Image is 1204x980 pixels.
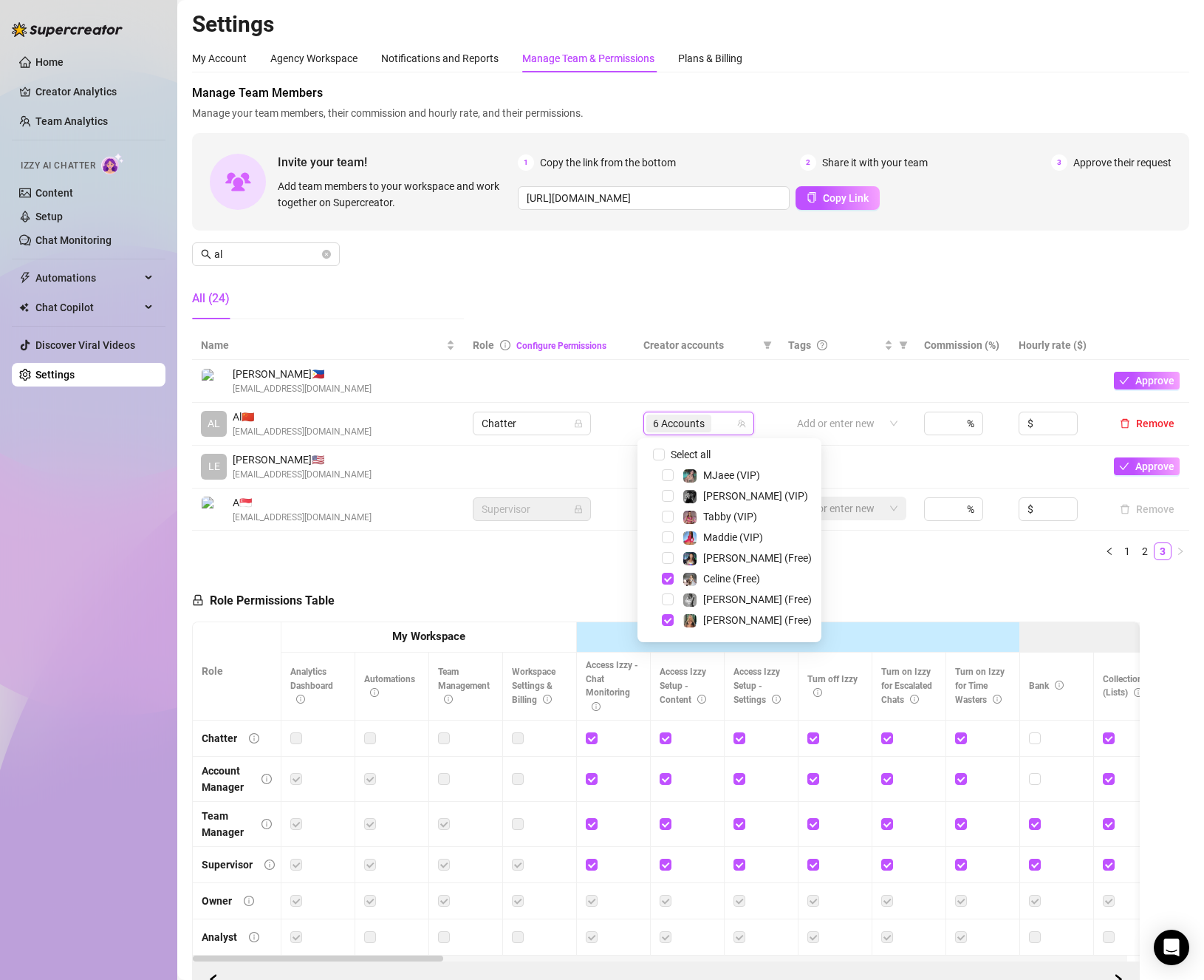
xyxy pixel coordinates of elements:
[35,211,63,222] a: Setup
[653,415,705,432] span: 6 Accounts
[796,186,880,210] button: Copy Link
[1135,375,1174,387] span: Approve
[733,667,781,705] span: Access Izzy Setup - Settings
[1029,681,1064,691] span: Bank
[586,660,638,712] span: Access Izzy - Chat Monitoring
[233,511,372,525] span: [EMAIL_ADDRESS][DOMAIN_NAME]
[202,929,237,945] div: Analyst
[1171,542,1189,560] button: right
[35,56,64,68] a: Home
[322,250,331,259] span: close-circle
[264,860,275,870] span: info-circle
[1120,418,1130,429] span: delete
[1051,154,1067,171] span: 3
[1118,542,1136,560] li: 1
[208,458,220,474] span: LE
[1114,500,1180,518] button: Remove
[703,511,757,523] span: Tabby (VIP)
[1114,415,1180,432] button: Remove
[703,614,812,626] span: [PERSON_NAME] (Free)
[518,154,534,171] span: 1
[807,674,858,698] span: Turn off Izzy
[899,341,908,350] span: filter
[817,340,827,350] span: question-circle
[665,446,716,463] span: Select all
[516,341,606,351] a: Configure Permissions
[662,511,674,523] span: Select tree node
[813,688,822,697] span: info-circle
[233,452,372,468] span: [PERSON_NAME] 🇺🇸
[249,733,259,743] span: info-circle
[101,153,124,174] img: AI Chatter
[683,552,697,565] img: Maddie (Free)
[896,334,911,356] span: filter
[261,819,272,829] span: info-circle
[192,50,247,67] div: My Account
[19,272,31,284] span: thunderbolt
[500,340,510,350] span: info-circle
[192,592,335,610] h5: Role Permissions Table
[592,702,601,711] span: info-circle
[678,50,742,67] div: Plans & Billing
[21,159,95,173] span: Izzy AI Chatter
[823,192,869,204] span: Copy Link
[364,674,415,698] span: Automations
[1119,461,1129,472] span: check
[233,366,372,382] span: [PERSON_NAME] 🇵🇭
[202,730,237,746] div: Chatter
[574,419,583,428] span: lock
[35,339,135,351] a: Discover Viral Videos
[1101,542,1118,560] button: left
[35,369,75,381] a: Settings
[35,80,154,103] a: Creator Analytics
[800,154,816,171] span: 2
[993,695,1002,704] span: info-circle
[703,469,760,481] span: MJaee (VIP)
[201,337,443,353] span: Name
[697,695,706,704] span: info-circle
[915,331,1010,360] th: Commission (%)
[1055,681,1064,690] span: info-circle
[192,10,1189,38] h2: Settings
[788,337,811,353] span: Tags
[290,667,333,705] span: Analytics Dashboard
[233,382,372,396] span: [EMAIL_ADDRESS][DOMAIN_NAME]
[1073,154,1171,171] span: Approve their request
[201,249,211,259] span: search
[35,296,140,319] span: Chat Copilot
[202,497,226,521] img: A
[1135,460,1174,472] span: Approve
[646,415,711,432] span: 6 Accounts
[683,469,697,483] img: MJaee (VIP)
[662,531,674,543] span: Select tree node
[202,893,232,909] div: Owner
[822,154,928,171] span: Share it with your team
[296,695,305,704] span: info-circle
[760,334,775,356] span: filter
[683,573,697,586] img: Celine (Free)
[763,341,772,350] span: filter
[1171,542,1189,560] li: Next Page
[278,178,512,211] span: Add team members to your workspace and work together on Supercreator.
[703,531,763,543] span: Maddie (VIP)
[662,552,674,564] span: Select tree node
[1134,688,1143,697] span: info-circle
[772,695,781,704] span: info-circle
[1137,543,1153,559] a: 2
[703,490,808,502] span: [PERSON_NAME] (VIP)
[807,192,817,203] span: copy
[1155,543,1171,559] a: 3
[643,337,758,353] span: Creator accounts
[192,290,230,307] div: All (24)
[249,932,259,942] span: info-circle
[192,594,204,606] span: lock
[683,490,697,503] img: Kennedy (VIP)
[193,622,281,721] th: Role
[1154,930,1189,965] div: Open Intercom Messenger
[35,234,112,246] a: Chat Monitoring
[35,187,73,199] a: Content
[202,808,250,840] div: Team Manager
[683,614,697,627] img: Ellie (Free)
[208,415,220,432] span: AL
[438,667,490,705] span: Team Management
